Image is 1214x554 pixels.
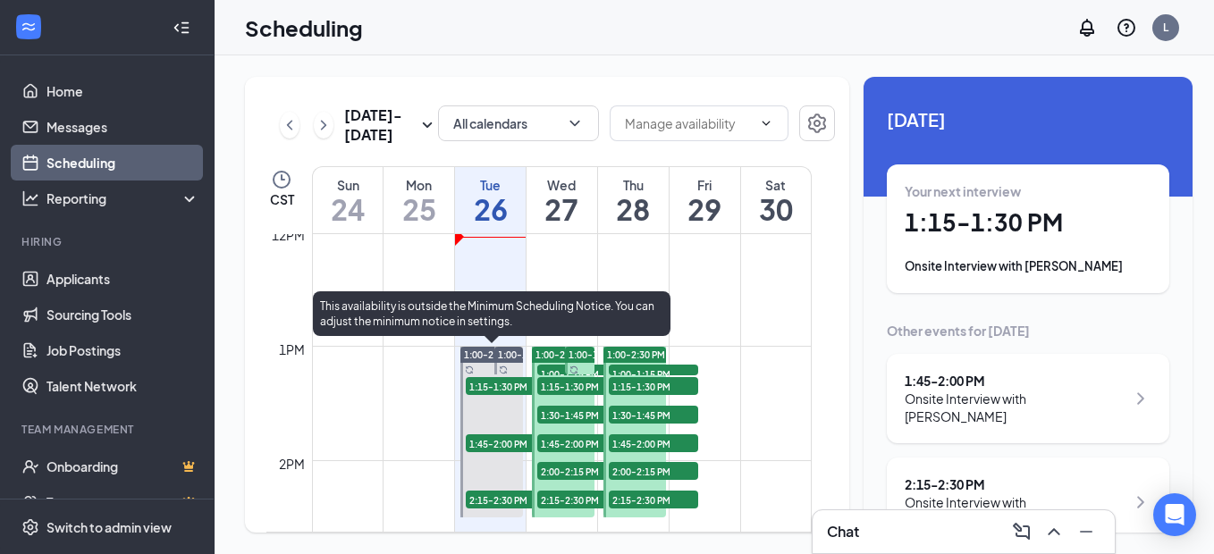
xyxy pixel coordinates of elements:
[46,261,199,297] a: Applicants
[314,112,333,138] button: ChevronRight
[609,434,698,452] span: 1:45-2:00 PM
[1007,517,1036,546] button: ComposeMessage
[569,365,578,374] svg: Sync
[527,167,597,233] a: August 27, 2025
[598,176,669,194] div: Thu
[827,522,859,541] h3: Chat
[466,491,555,508] span: 2:15-2:30 PM
[498,348,556,361] span: 1:00-1:15 PM
[1076,17,1098,38] svg: Notifications
[344,105,417,145] h3: [DATE] - [DATE]
[313,194,383,224] h1: 24
[46,297,199,332] a: Sourcing Tools
[466,434,555,452] span: 1:45-2:00 PM
[46,368,199,404] a: Talent Network
[46,449,199,484] a: OnboardingCrown
[905,390,1125,425] div: Onsite Interview with [PERSON_NAME]
[905,372,1125,390] div: 1:45 - 2:00 PM
[905,257,1151,275] div: Onsite Interview with [PERSON_NAME]
[527,176,597,194] div: Wed
[46,145,199,180] a: Scheduling
[670,167,740,233] a: August 29, 2025
[46,109,199,145] a: Messages
[245,13,363,43] h1: Scheduling
[464,348,522,361] span: 1:00-2:30 PM
[607,348,665,361] span: 1:00-2:30 PM
[537,434,627,452] span: 1:45-2:00 PM
[270,190,294,208] span: CST
[1040,517,1068,546] button: ChevronUp
[21,189,39,207] svg: Analysis
[537,491,627,508] span: 2:15-2:30 PM
[741,167,811,233] a: August 30, 2025
[455,167,526,233] a: August 26, 2025
[1153,493,1196,536] div: Open Intercom Messenger
[1116,17,1137,38] svg: QuestionInfo
[20,18,38,36] svg: WorkstreamLogo
[455,176,526,194] div: Tue
[806,113,828,134] svg: Settings
[313,167,383,233] a: August 24, 2025
[535,348,594,361] span: 1:00-2:30 PM
[759,116,773,130] svg: ChevronDown
[527,194,597,224] h1: 27
[741,194,811,224] h1: 30
[46,73,199,109] a: Home
[887,322,1169,340] div: Other events for [DATE]
[275,454,308,474] div: 2pm
[21,234,196,249] div: Hiring
[598,167,669,233] a: August 28, 2025
[466,377,555,395] span: 1:15-1:30 PM
[1043,521,1065,542] svg: ChevronUp
[1130,388,1151,409] svg: ChevronRight
[799,105,835,145] a: Settings
[537,406,627,424] span: 1:30-1:45 PM
[625,113,752,133] input: Manage availability
[499,365,508,374] svg: Sync
[46,332,199,368] a: Job Postings
[1072,517,1100,546] button: Minimize
[905,182,1151,200] div: Your next interview
[313,291,670,336] div: This availability is outside the Minimum Scheduling Notice. You can adjust the minimum notice in ...
[384,167,454,233] a: August 25, 2025
[438,105,599,141] button: All calendarsChevronDown
[609,462,698,480] span: 2:00-2:15 PM
[417,114,438,136] svg: SmallChevronDown
[537,365,627,382] span: 1:00-1:15 PM
[313,176,383,194] div: Sun
[384,176,454,194] div: Mon
[465,365,474,374] svg: Sync
[537,377,627,395] span: 1:15-1:30 PM
[609,491,698,508] span: 2:15-2:30 PM
[566,114,584,132] svg: ChevronDown
[887,105,1169,133] span: [DATE]
[268,225,308,245] div: 12pm
[799,105,835,141] button: Settings
[537,462,627,480] span: 2:00-2:15 PM
[609,406,698,424] span: 1:30-1:45 PM
[670,194,740,224] h1: 29
[21,422,196,437] div: Team Management
[741,176,811,194] div: Sat
[905,207,1151,238] h1: 1:15 - 1:30 PM
[315,114,333,136] svg: ChevronRight
[1075,521,1097,542] svg: Minimize
[569,348,627,361] span: 1:00-1:15 PM
[609,377,698,395] span: 1:15-1:30 PM
[598,194,669,224] h1: 28
[609,365,698,382] span: 1:00-1:15 PM
[173,19,190,37] svg: Collapse
[384,194,454,224] h1: 25
[905,475,1125,493] div: 2:15 - 2:30 PM
[670,176,740,194] div: Fri
[905,493,1125,529] div: Onsite Interview with [PERSON_NAME]'[PERSON_NAME]
[281,114,299,136] svg: ChevronLeft
[21,518,39,536] svg: Settings
[271,169,292,190] svg: Clock
[455,194,526,224] h1: 26
[1163,20,1168,35] div: L
[46,484,199,520] a: TeamCrown
[1011,521,1033,542] svg: ComposeMessage
[280,112,299,138] button: ChevronLeft
[46,189,200,207] div: Reporting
